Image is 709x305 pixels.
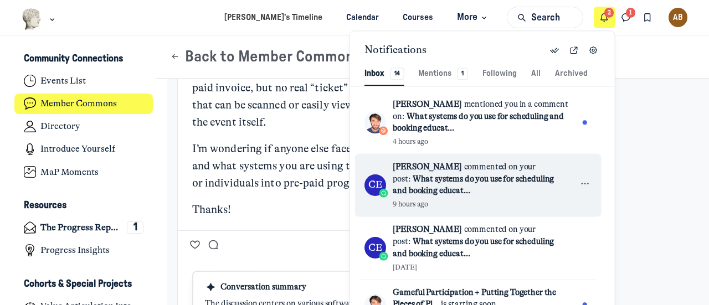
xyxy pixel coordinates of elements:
header: Page Header [156,35,709,79]
a: Directory [14,116,153,137]
button: Inbox14 [364,62,404,86]
div: AB [669,8,688,27]
p: I’m wondering if anyone else faces a similar challenge, and what systems you are using to schedul... [192,141,467,192]
p: Thanks! [192,201,467,219]
div: 1 [458,68,468,80]
button: All [531,62,541,86]
img: Museums as Progress logo [22,8,42,30]
span: [DATE] [393,262,417,272]
h4: MaP Moments [40,167,99,178]
a: Introduce Yourself [14,139,153,159]
a: Events List [14,71,153,91]
span: What systems do you use for scheduling and booking educat... [393,111,564,133]
a: [PERSON_NAME]commented on your post:What systems do you use for scheduling and booking educat...[... [364,224,592,272]
button: Notifications [594,7,615,28]
span: commented on your post: [393,162,536,184]
div: Following [482,68,517,80]
button: Mentions1 [418,62,468,86]
button: Open in full page [567,43,581,58]
div: CE [364,174,386,196]
h4: Member Commons [40,98,117,109]
div: 14 [390,68,404,80]
span: 9 hours ago [393,200,428,209]
h3: Community Connections [24,53,123,65]
span: What systems do you use for scheduling and booking educat... [393,174,554,196]
button: Community ConnectionsCollapse space [14,50,153,69]
div: All [531,68,541,80]
h4: Progress Insights [40,245,110,256]
span: commented on your post: [393,225,536,247]
a: [PERSON_NAME]mentioned you in a comment on:What systems do you use for scheduling and booking edu... [364,99,592,146]
a: [PERSON_NAME]’s Timeline [214,7,332,28]
div: Inbox [364,68,404,80]
button: Comment on What systems do you use for scheduling and booking educational and public programming? [205,237,222,252]
div: CE [364,237,386,259]
span: More [457,10,490,25]
button: Museums as Progress logo [22,7,58,31]
button: Direct messages [615,7,637,28]
span: 4 hours ago [393,137,428,146]
button: More [448,7,495,28]
button: Like the What systems do you use for scheduling and booking educational and public programming? post [187,237,203,252]
span: [PERSON_NAME] [393,162,461,172]
button: Actions [578,177,592,191]
span: [PERSON_NAME] [393,225,461,235]
a: The Progress Report1 [14,218,153,238]
a: MaP Moments [14,162,153,182]
button: Mark all as read [548,43,562,58]
button: Notification settings [586,43,600,58]
a: Courses [393,7,443,28]
button: User menu options [669,8,688,27]
span: Conversation summary [220,281,306,293]
p: The downside, is that this software doesn’t integrate into our museum POS at visitor services, wh... [192,29,467,131]
button: Cohorts & Special ProjectsCollapse space [14,275,153,293]
button: ResourcesCollapse space [14,197,153,215]
button: Back to Member Commons [170,48,362,66]
a: Progress Insights [14,240,153,261]
h3: Resources [24,200,66,211]
button: Following [482,62,517,86]
h4: Events List [40,75,86,86]
button: Search [507,7,583,28]
div: Mentions [418,68,468,80]
h4: The Progress Report [40,222,122,233]
a: [PERSON_NAME]commented on your post:What systems do you use for scheduling and booking educat...9... [364,162,592,209]
h4: Introduce Yourself [40,143,115,154]
span: Notifications [364,43,427,58]
h4: Directory [40,121,80,132]
span: [PERSON_NAME] [393,99,461,109]
span: What systems do you use for scheduling and booking educat... [393,236,554,259]
button: Bookmarks [636,7,658,28]
div: Archived [555,68,588,80]
span: mentioned you in a comment on: [393,99,568,121]
a: Calendar [336,7,388,28]
a: Member Commons [14,94,153,114]
h3: Cohorts & Special Projects [24,278,132,290]
div: 1 [127,221,143,234]
button: Archived [555,62,588,86]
